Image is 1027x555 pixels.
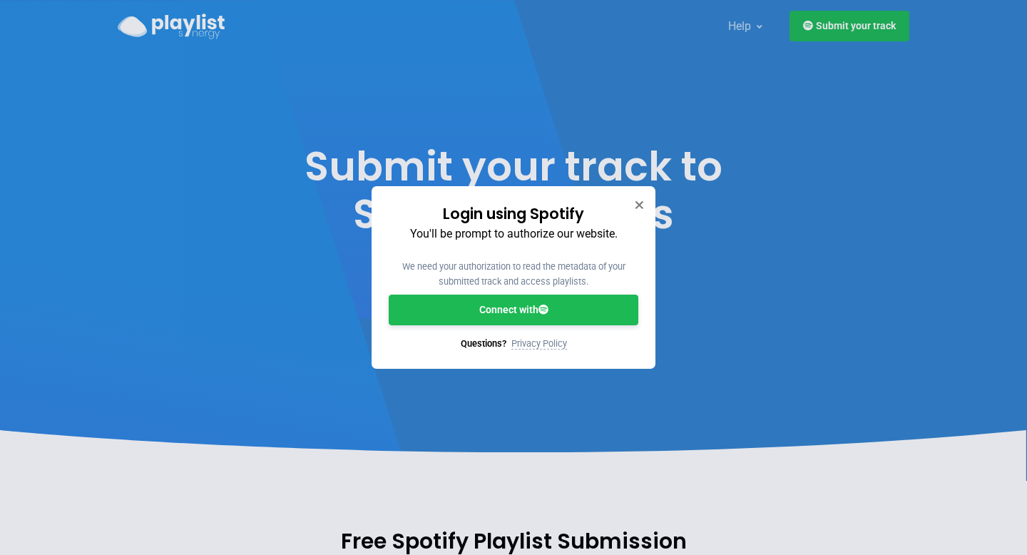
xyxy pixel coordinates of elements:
[461,338,506,349] span: Questions?
[389,260,638,289] p: We need your authorization to read the metadata of your submitted track and access playlists.
[511,338,567,350] a: Privacy Policy
[389,203,638,224] h3: Login using Spotify
[389,225,638,243] p: You'll be prompt to authorize our website.
[634,198,644,212] button: Close
[389,295,638,325] a: Connect with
